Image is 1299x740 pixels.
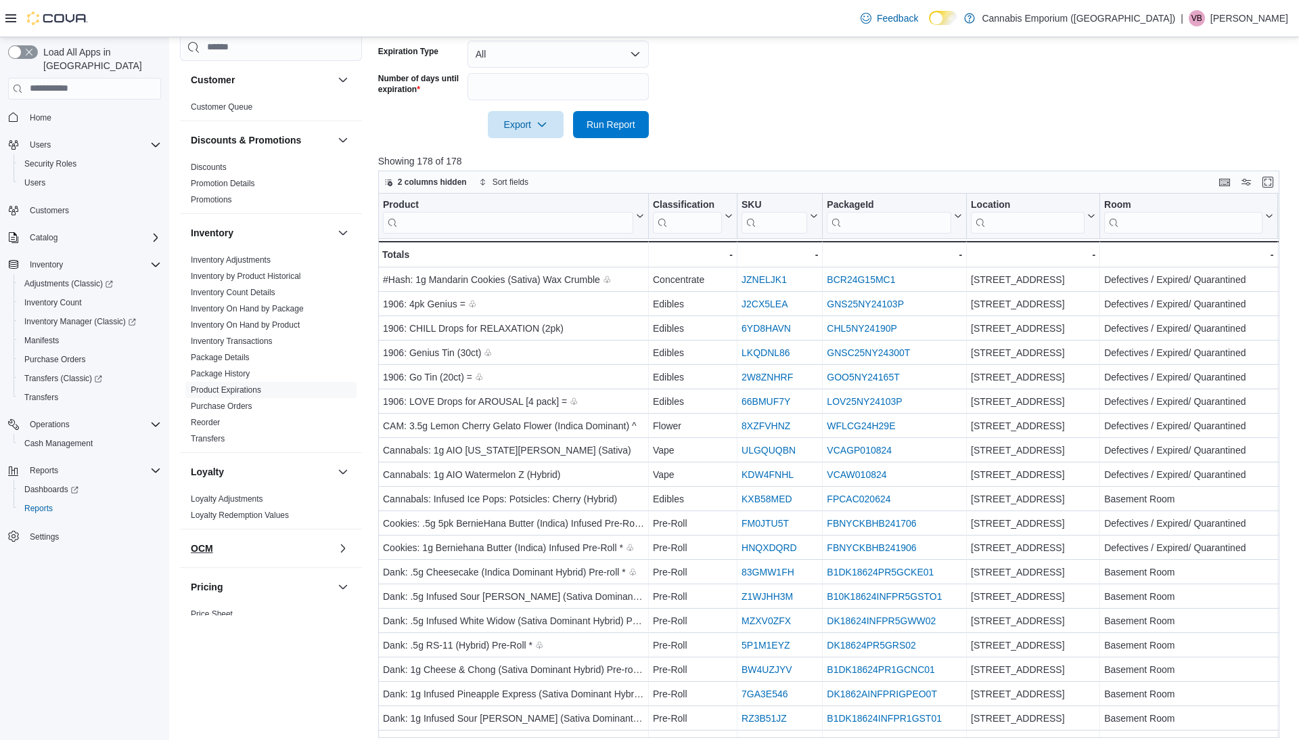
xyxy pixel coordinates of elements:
div: [STREET_ADDRESS] [971,320,1095,336]
a: B1DK18624INFPR1GST01 [827,713,942,724]
button: Catalog [3,228,166,247]
button: Discounts & Promotions [191,133,332,147]
div: Pre-Roll [653,588,733,605]
div: Dank: .5g Infused White Widow (Sativa Dominant Hybrid) Pre-roll * ♧ [383,613,644,629]
span: Sort fields [493,177,528,188]
label: Number of days until expiration [378,73,462,95]
div: Classification [653,198,722,233]
div: SKU [742,198,807,211]
a: Reports [19,500,58,517]
a: Inventory Manager (Classic) [14,312,166,331]
span: Load All Apps in [GEOGRAPHIC_DATA] [38,45,161,72]
span: Home [24,109,161,126]
a: Inventory Transactions [191,336,273,346]
a: Product Expirations [191,385,261,395]
div: Edibles [653,345,733,361]
a: Customers [24,202,74,219]
div: Pre-Roll [653,661,733,678]
button: Sort fields [474,174,534,190]
div: Defectives / Expired/ Quarantined [1104,466,1273,483]
button: Pricing [335,579,351,595]
div: Defectives / Expired/ Quarantined [1104,345,1273,361]
span: Transfers (Classic) [19,370,161,387]
a: Transfers (Classic) [14,369,166,388]
span: Transfers [24,392,58,403]
span: Adjustments (Classic) [19,276,161,292]
button: SKU [742,198,818,233]
span: Operations [24,416,161,433]
a: CHL5NY24190P [827,323,897,334]
a: 7GA3E546 [742,689,788,699]
a: 66BMUF7Y [742,396,790,407]
div: Inventory [180,252,362,452]
a: Z1WJHH3M [742,591,793,602]
button: Discounts & Promotions [335,132,351,148]
div: - [971,246,1095,263]
a: Customer Queue [191,102,252,112]
div: Package URL [827,198,951,233]
div: Dank: 1g Infused Pineapple Express (Sativa Dominant Hybrid) Pre-roll * ♧ [383,686,644,702]
span: Inventory [24,257,161,273]
a: Promotion Details [191,179,255,188]
input: Dark Mode [929,11,957,25]
div: 1906: CHILL Drops for RELAXATION (2pk) [383,320,644,336]
a: Loyalty Adjustments [191,494,263,504]
a: VCAGP010824 [827,445,892,456]
div: Totals [382,246,644,263]
div: - [742,246,818,263]
div: 1906: LOVE Drops for AROUSAL [4 pack] = ♧ [383,393,644,410]
button: Purchase Orders [14,350,166,369]
div: 1906: Go Tin (20ct) = ♧ [383,369,644,385]
button: Room [1104,198,1273,233]
button: Inventory [3,255,166,274]
button: Enter fullscreen [1260,174,1276,190]
div: Basement Room [1104,710,1273,726]
a: VCAW010824 [827,469,886,480]
a: Transfers [19,389,64,406]
div: [STREET_ADDRESS] [971,540,1095,556]
a: B1DK18624PR1GCNC01 [827,664,935,675]
a: Inventory On Hand by Product [191,320,300,330]
button: Pricing [191,580,332,594]
div: Location [971,198,1085,233]
div: Pre-Roll [653,710,733,726]
div: [STREET_ADDRESS] [971,369,1095,385]
span: Dashboards [24,484,78,495]
span: Transfers (Classic) [24,373,102,384]
span: Cash Management [19,435,161,452]
span: Users [24,177,45,188]
p: Showing 178 of 178 [378,154,1288,168]
div: [STREET_ADDRESS] [971,710,1095,726]
div: [STREET_ADDRESS] [971,661,1095,678]
span: Security Roles [19,156,161,172]
a: Loyalty Redemption Values [191,510,289,520]
button: OCM [335,540,351,557]
div: Customer [180,99,362,121]
a: Inventory Adjustments [191,255,271,265]
span: Export [496,111,555,138]
div: [STREET_ADDRESS] [971,588,1095,605]
a: Dashboards [14,480,166,499]
a: LKQDNL86 [742,347,790,358]
button: Cash Management [14,434,166,453]
span: Purchase Orders [24,354,86,365]
div: Location [971,198,1085,211]
span: Inventory Count [19,295,161,311]
span: Purchase Orders [19,351,161,368]
a: Transfers (Classic) [19,370,108,387]
a: GNSC25NY24300T [827,347,910,358]
a: Inventory On Hand by Package [191,304,304,313]
button: PackageId [827,198,962,233]
span: Inventory Manager (Classic) [19,313,161,330]
div: Flower [653,418,733,434]
a: Inventory Manager (Classic) [19,313,141,330]
button: Inventory Count [14,293,166,312]
a: FPCAC020624 [827,494,890,504]
button: Run Report [573,111,649,138]
div: Defectives / Expired/ Quarantined [1104,442,1273,458]
div: #Hash: 1g Mandarin Cookies (Sativa) Wax Crumble ♧ [383,271,644,288]
div: Edibles [653,369,733,385]
div: Discounts & Promotions [180,159,362,213]
div: [STREET_ADDRESS] [971,296,1095,312]
span: Settings [30,531,59,542]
